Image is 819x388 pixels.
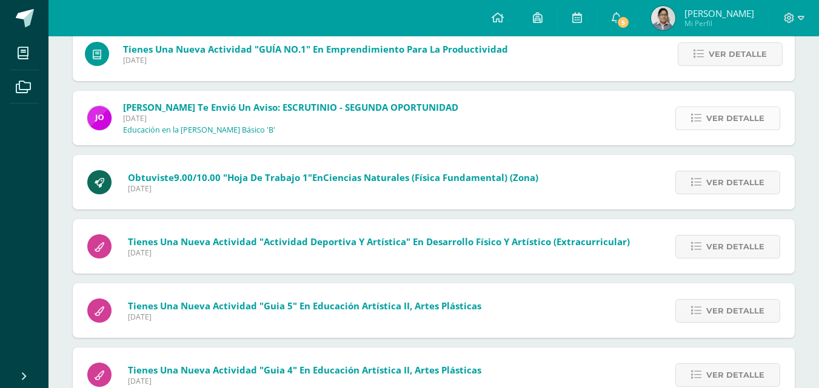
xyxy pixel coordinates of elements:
span: Ver detalle [706,235,764,258]
span: 5 [617,16,630,29]
span: Tienes una nueva actividad "Guia 5" En Educación Artística II, Artes Plásticas [128,300,481,312]
span: [DATE] [128,312,481,322]
span: [DATE] [128,376,481,386]
span: [PERSON_NAME] te envió un aviso: ESCRUTINIO - SEGUNDA OPORTUNIDAD [123,101,458,113]
p: Educación en la [PERSON_NAME] Básico 'B' [123,125,275,135]
span: Ver detalle [709,43,767,65]
span: Obtuviste en [128,171,538,183]
span: Ver detalle [706,107,764,130]
span: Tienes una nueva actividad "GUÍA NO.1" En Emprendimiento para la Productividad [123,43,508,55]
span: Mi Perfil [684,18,754,28]
span: Ver detalle [706,171,764,194]
span: 9.00/10.00 [174,171,221,183]
img: 6614adf7432e56e5c9e182f11abb21f1.png [87,106,112,130]
span: Ver detalle [706,364,764,386]
span: [DATE] [123,55,508,65]
span: [DATE] [128,183,538,194]
span: [DATE] [128,248,630,258]
span: Ciencias Naturales (Física Fundamental) (Zona) [323,171,538,183]
span: Tienes una nueva actividad "Guia 4" En Educación Artística II, Artes Plásticas [128,364,481,376]
span: [DATE] [123,113,458,123]
span: [PERSON_NAME] [684,7,754,19]
span: "Hoja de trabajo 1" [223,171,312,183]
span: Ver detalle [706,300,764,322]
img: 08d55dac451e2f653b67fa7260e6238e.png [651,6,675,30]
span: Tienes una nueva actividad "Actividad Deportiva y Artística" En Desarrollo Físico y Artístico (Ex... [128,235,630,248]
